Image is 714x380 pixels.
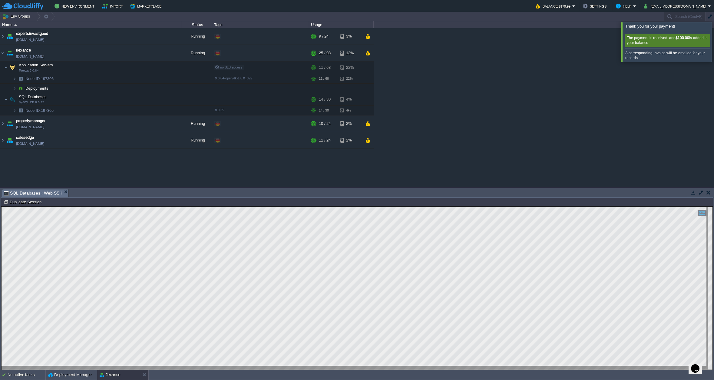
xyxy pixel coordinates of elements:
div: 25 / 98 [319,45,331,61]
span: 197306 [25,76,55,81]
span: MySQL CE 8.0.35 [19,101,44,104]
a: expertsinvastgoed [16,31,48,37]
img: AMDAwAAAACH5BAEAAAAALAAAAAABAAEAAAICRAEAOw== [16,106,25,115]
div: 22% [340,74,360,83]
span: Node ID: [25,108,41,113]
img: AMDAwAAAACH5BAEAAAAALAAAAAABAAEAAAICRAEAOw== [13,74,16,83]
div: Name [1,21,182,28]
div: A corresponding invoice will be emailed for your records. [625,51,710,60]
img: AMDAwAAAACH5BAEAAAAALAAAAAABAAEAAAICRAEAOw== [14,24,17,26]
img: AMDAwAAAACH5BAEAAAAALAAAAAABAAEAAAICRAEAOw== [4,62,8,74]
b: $100.00 [676,36,689,40]
span: no SLB access [215,65,243,69]
div: Usage [309,21,373,28]
div: 2% [340,132,360,148]
img: AMDAwAAAACH5BAEAAAAALAAAAAABAAEAAAICRAEAOw== [0,45,5,61]
a: SQL DatabasesMySQL CE 8.0.35 [18,95,48,99]
iframe: chat widget [689,356,708,374]
a: [DOMAIN_NAME] [16,37,44,43]
div: Running [182,45,212,61]
div: 10 / 24 [319,115,331,132]
span: 197305 [25,108,55,113]
img: AMDAwAAAACH5BAEAAAAALAAAAAABAAEAAAICRAEAOw== [4,93,8,105]
img: AMDAwAAAACH5BAEAAAAALAAAAAABAAEAAAICRAEAOw== [16,84,25,93]
div: 13% [340,45,360,61]
span: Tomcat 9.0.84 [19,69,39,72]
span: SQL Databases [18,94,48,99]
img: AMDAwAAAACH5BAEAAAAALAAAAAABAAEAAAICRAEAOw== [13,106,16,115]
div: No active tasks [8,370,45,380]
div: Running [182,132,212,148]
span: 8.0.35 [215,108,224,112]
img: AMDAwAAAACH5BAEAAAAALAAAAAABAAEAAAICRAEAOw== [0,28,5,45]
div: 4% [340,93,360,105]
a: Node ID:197306 [25,76,55,81]
a: Node ID:197305 [25,108,55,113]
a: [DOMAIN_NAME] [16,53,44,59]
img: AMDAwAAAACH5BAEAAAAALAAAAAABAAEAAAICRAEAOw== [8,93,17,105]
div: 9 / 24 [319,28,329,45]
div: Running [182,28,212,45]
div: 2% [340,115,360,132]
button: Deployment Manager [48,372,92,378]
div: 11 / 24 [319,132,331,148]
img: AMDAwAAAACH5BAEAAAAALAAAAAABAAEAAAICRAEAOw== [0,132,5,148]
div: 14 / 30 [319,106,329,115]
a: Application ServersTomcat 9.0.84 [18,63,54,67]
img: AMDAwAAAACH5BAEAAAAALAAAAAABAAEAAAICRAEAOw== [5,115,14,132]
img: AMDAwAAAACH5BAEAAAAALAAAAAABAAEAAAICRAEAOw== [5,45,14,61]
button: Settings [583,2,608,10]
img: AMDAwAAAACH5BAEAAAAALAAAAAABAAEAAAICRAEAOw== [13,84,16,93]
div: 14 / 30 [319,93,331,105]
div: 4% [340,106,360,115]
button: Import [102,2,125,10]
button: Duplicate Session [4,199,43,205]
img: AMDAwAAAACH5BAEAAAAALAAAAAABAAEAAAICRAEAOw== [16,74,25,83]
div: Status [182,21,212,28]
div: 22% [340,62,360,74]
span: Node ID: [25,76,41,81]
span: SQL Databases : Web SSH [4,189,62,197]
div: 11 / 68 [319,74,329,83]
span: Thank you for your payment! [625,24,675,28]
a: flexance [16,47,31,53]
div: Running [182,115,212,132]
span: 9.0.84-openjdk-1.8.0_392 [215,76,252,80]
a: salesedge [16,135,34,141]
button: [EMAIL_ADDRESS][DOMAIN_NAME] [644,2,708,10]
img: CloudJiffy [2,2,43,10]
button: Help [616,2,633,10]
button: Env Groups [2,12,32,21]
button: Balance $179.99 [536,2,572,10]
a: [DOMAIN_NAME] [16,124,44,130]
span: Application Servers [18,62,54,68]
button: New Environment [55,2,96,10]
a: propertymanager [16,118,45,124]
img: AMDAwAAAACH5BAEAAAAALAAAAAABAAEAAAICRAEAOw== [5,132,14,148]
div: 3% [340,28,360,45]
img: AMDAwAAAACH5BAEAAAAALAAAAAABAAEAAAICRAEAOw== [5,28,14,45]
div: 11 / 68 [319,62,331,74]
a: [DOMAIN_NAME] [16,141,44,147]
img: AMDAwAAAACH5BAEAAAAALAAAAAABAAEAAAICRAEAOw== [0,115,5,132]
a: Deployments [25,86,49,91]
button: Marketplace [130,2,163,10]
div: The payment is received, and is added to your balance. [625,34,710,47]
div: Tags [213,21,309,28]
button: flexance [100,372,120,378]
img: AMDAwAAAACH5BAEAAAAALAAAAAABAAEAAAICRAEAOw== [8,62,17,74]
